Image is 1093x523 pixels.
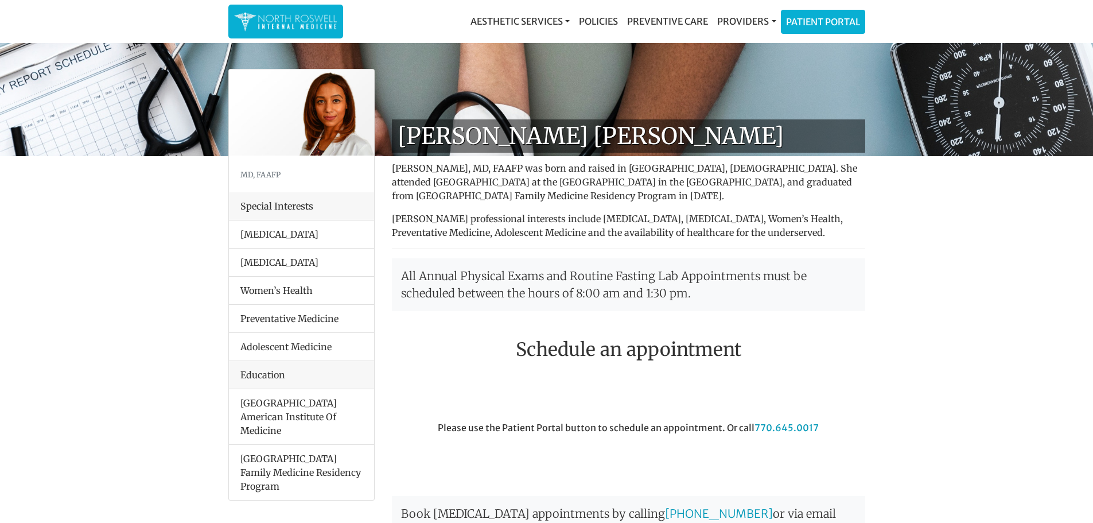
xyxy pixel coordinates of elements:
[392,161,865,203] p: [PERSON_NAME], MD, FAAFP was born and raised in [GEOGRAPHIC_DATA], [DEMOGRAPHIC_DATA]. She attend...
[234,10,337,33] img: North Roswell Internal Medicine
[240,170,281,179] small: MD, FAAFP
[713,10,780,33] a: Providers
[392,212,865,239] p: [PERSON_NAME] professional interests include [MEDICAL_DATA], [MEDICAL_DATA], Women’s Health, Prev...
[229,389,374,445] li: [GEOGRAPHIC_DATA] American Institute Of Medicine
[229,192,374,220] div: Special Interests
[466,10,574,33] a: Aesthetic Services
[392,339,865,361] h2: Schedule an appointment
[229,69,374,156] img: Dr. Farah Mubarak Ali MD, FAAFP
[665,506,773,521] a: [PHONE_NUMBER]
[574,10,623,33] a: Policies
[229,248,374,277] li: [MEDICAL_DATA]
[229,361,374,389] div: Education
[383,421,874,485] div: Please use the Patient Portal button to schedule an appointment. Or call
[781,10,865,33] a: Patient Portal
[229,276,374,305] li: Women’s Health
[229,332,374,361] li: Adolescent Medicine
[754,422,819,433] a: 770.645.0017
[392,258,865,311] p: All Annual Physical Exams and Routine Fasting Lab Appointments must be scheduled between the hour...
[229,444,374,500] li: [GEOGRAPHIC_DATA] Family Medicine Residency Program
[229,304,374,333] li: Preventative Medicine
[229,220,374,249] li: [MEDICAL_DATA]
[392,119,865,153] h1: [PERSON_NAME] [PERSON_NAME]
[623,10,713,33] a: Preventive Care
